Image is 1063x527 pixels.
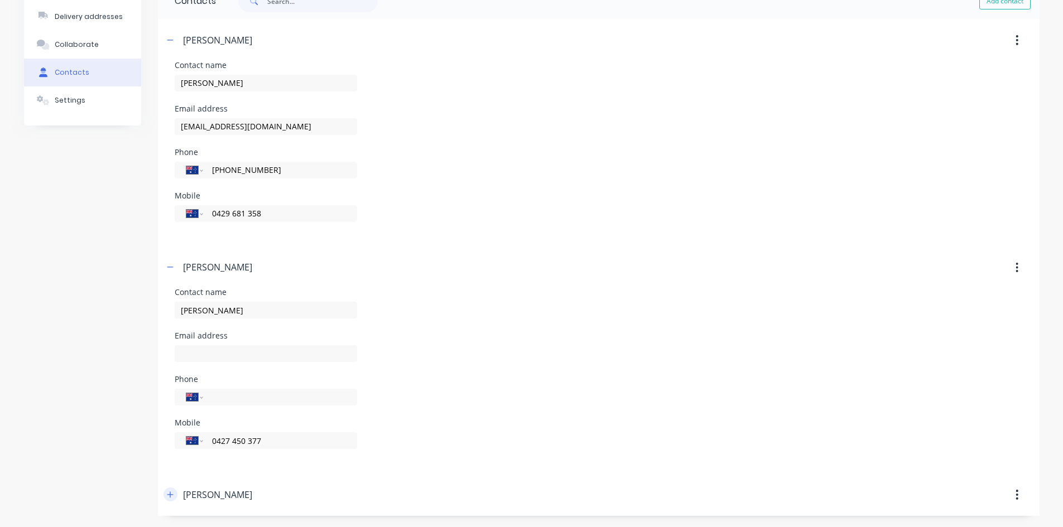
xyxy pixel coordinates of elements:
button: Contacts [24,59,141,86]
div: Contact name [175,61,357,69]
div: Delivery addresses [55,12,123,22]
div: Email address [175,332,357,340]
div: Contact name [175,288,357,296]
div: [PERSON_NAME] [183,33,252,47]
div: [PERSON_NAME] [183,488,252,501]
div: Phone [175,148,357,156]
button: Settings [24,86,141,114]
div: Mobile [175,419,357,427]
button: Delivery addresses [24,3,141,31]
div: Mobile [175,192,357,200]
div: Settings [55,95,85,105]
div: Contacts [55,67,89,78]
button: Collaborate [24,31,141,59]
div: [PERSON_NAME] [183,260,252,274]
div: Collaborate [55,40,99,50]
div: Phone [175,375,357,383]
div: Email address [175,105,357,113]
